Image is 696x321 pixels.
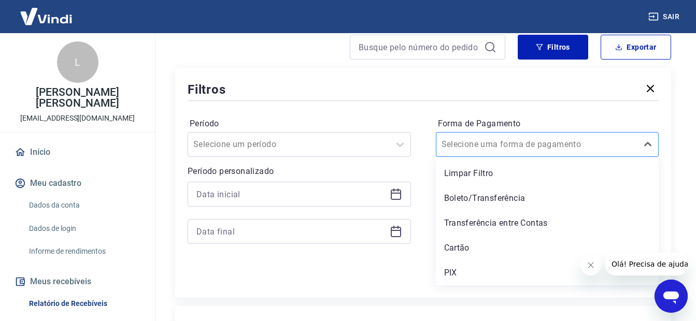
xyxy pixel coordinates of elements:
p: Período personalizado [188,165,411,178]
input: Data final [196,224,386,239]
iframe: Botão para abrir a janela de mensagens [655,280,688,313]
div: Cartão [436,238,659,258]
button: Meus recebíveis [12,270,143,293]
button: Exportar [601,35,671,60]
div: L [57,41,98,83]
iframe: Mensagem da empresa [605,253,688,275]
p: [PERSON_NAME] [PERSON_NAME] [8,87,147,109]
input: Data inicial [196,186,386,202]
span: Olá! Precisa de ajuda? [6,7,87,16]
button: Meu cadastro [12,172,143,195]
label: Período [190,118,409,130]
p: [EMAIL_ADDRESS][DOMAIN_NAME] [20,113,135,124]
a: Dados de login [25,218,143,239]
h5: Filtros [188,81,226,98]
iframe: Fechar mensagem [580,255,601,275]
a: Informe de rendimentos [25,241,143,262]
label: Forma de Pagamento [438,118,657,130]
button: Filtros [518,35,588,60]
div: PIX [436,262,659,283]
a: Dados da conta [25,195,143,216]
a: Relatório de Recebíveis [25,293,143,314]
input: Busque pelo número do pedido [359,39,480,55]
div: Limpar Filtro [436,163,659,184]
div: Transferência entre Contas [436,213,659,234]
img: Vindi [12,1,80,32]
a: Início [12,141,143,164]
button: Sair [646,7,684,26]
div: Boleto/Transferência [436,188,659,209]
